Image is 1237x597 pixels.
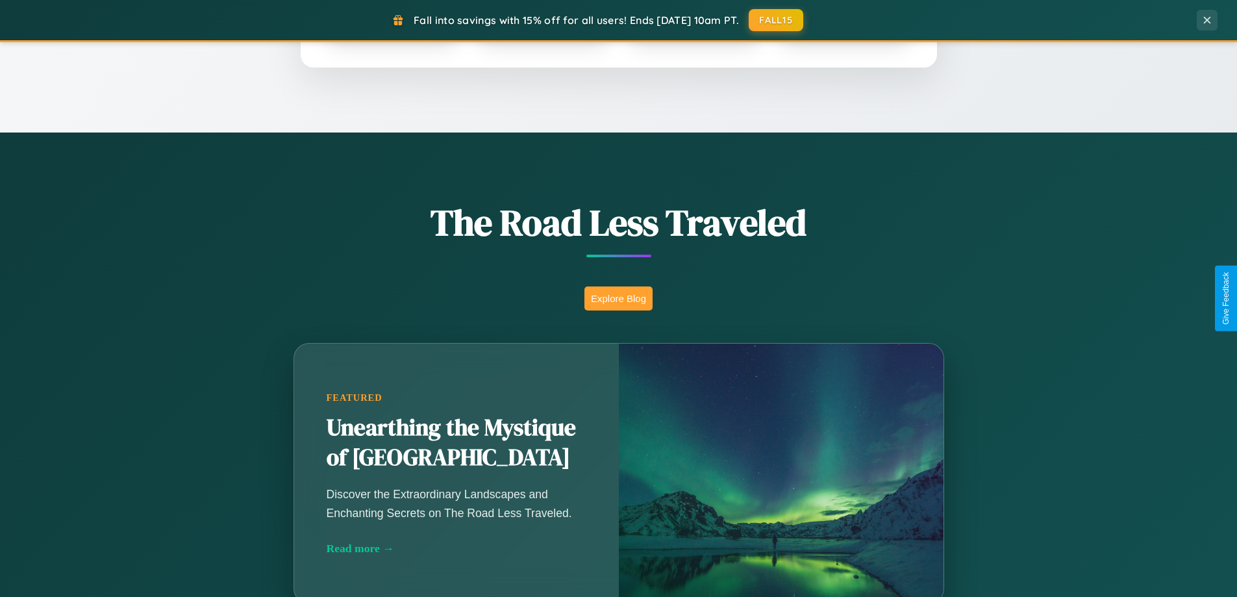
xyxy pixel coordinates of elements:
div: Read more → [327,542,586,555]
h1: The Road Less Traveled [229,197,1008,248]
h2: Unearthing the Mystique of [GEOGRAPHIC_DATA] [327,413,586,473]
p: Discover the Extraordinary Landscapes and Enchanting Secrets on The Road Less Traveled. [327,485,586,522]
span: Fall into savings with 15% off for all users! Ends [DATE] 10am PT. [414,14,739,27]
button: FALL15 [749,9,803,31]
div: Give Feedback [1221,272,1231,325]
button: Explore Blog [584,286,653,311]
div: Featured [327,392,586,403]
